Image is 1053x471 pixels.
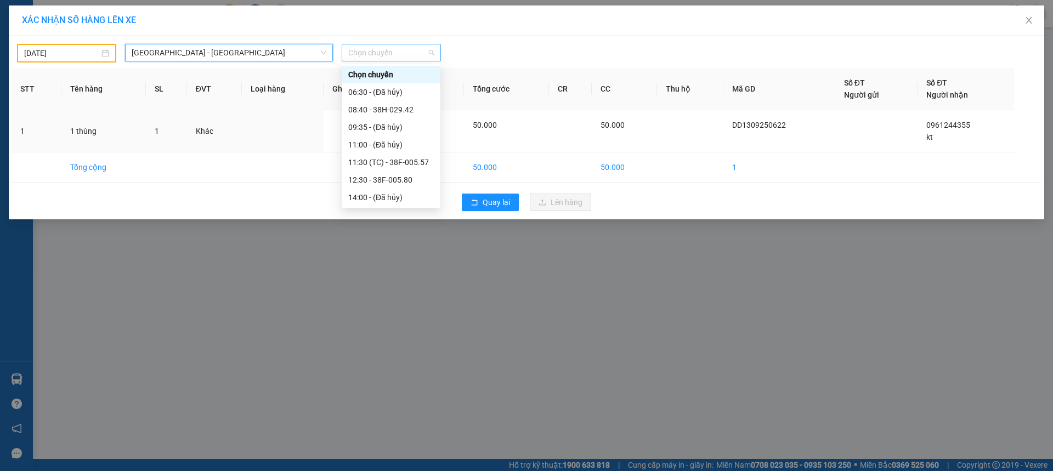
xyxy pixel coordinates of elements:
th: SL [146,68,187,110]
span: XÁC NHẬN SỐ HÀNG LÊN XE [22,15,136,25]
span: 1 [155,127,159,135]
div: 14:00 - (Đã hủy) [348,191,434,203]
span: 0961244355 [926,121,970,129]
td: 1 thùng [61,110,146,152]
span: Quay lại [483,196,510,208]
th: Loại hàng [242,68,324,110]
th: Ghi chú [324,68,392,110]
td: Khác [187,110,242,152]
span: DD1309250622 [732,121,786,129]
input: 12/09/2025 [24,47,99,59]
span: Chọn chuyến [348,44,434,61]
div: 09:35 - (Đã hủy) [348,121,434,133]
span: Số ĐT [926,78,947,87]
th: ĐVT [187,68,242,110]
td: 1 [12,110,61,152]
th: Thu hộ [657,68,723,110]
th: Tên hàng [61,68,146,110]
span: close [1024,16,1033,25]
span: Người nhận [926,90,968,99]
td: 50.000 [464,152,549,183]
div: Chọn chuyến [342,66,440,83]
button: uploadLên hàng [530,194,591,211]
th: Mã GD [723,68,835,110]
span: 50.000 [473,121,497,129]
div: 08:40 - 38H-029.42 [348,104,434,116]
div: 12:30 - 38F-005.80 [348,174,434,186]
span: kt [926,133,933,141]
div: 11:00 - (Đã hủy) [348,139,434,151]
span: down [320,49,327,56]
td: 1 [723,152,835,183]
td: Tổng cộng [61,152,146,183]
span: Số ĐT [844,78,865,87]
div: Chọn chuyến [348,69,434,81]
th: CR [549,68,592,110]
td: 50.000 [592,152,657,183]
button: Close [1014,5,1044,36]
th: Tổng cước [464,68,549,110]
span: 50.000 [601,121,625,129]
th: STT [12,68,61,110]
span: Người gửi [844,90,879,99]
span: rollback [471,198,478,207]
button: rollbackQuay lại [462,194,519,211]
span: Hà Nội - Kỳ Anh [132,44,326,61]
div: 06:30 - (Đã hủy) [348,86,434,98]
div: 11:30 (TC) - 38F-005.57 [348,156,434,168]
th: CC [592,68,657,110]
